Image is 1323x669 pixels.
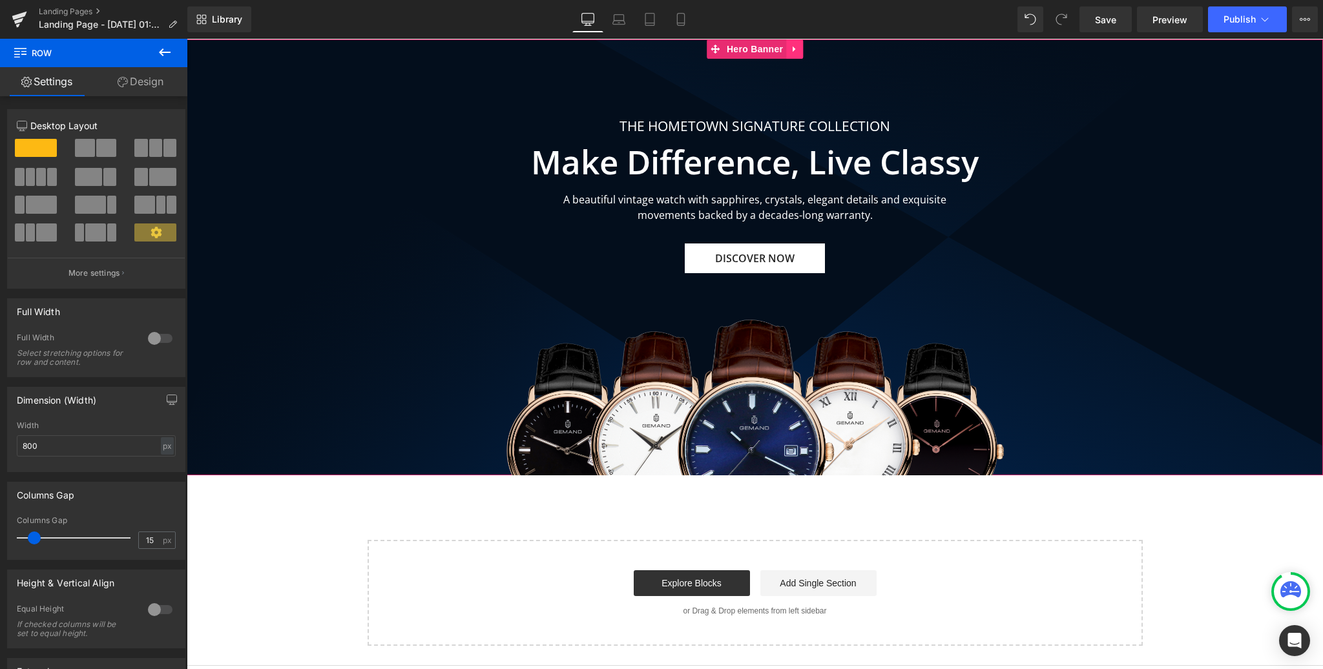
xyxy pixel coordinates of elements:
[17,421,176,430] div: Width
[17,435,176,457] input: auto
[528,212,608,227] span: DISCOVER NOW
[1292,6,1318,32] button: More
[8,258,185,288] button: More settings
[17,387,96,406] div: Dimension (Width)
[1017,6,1043,32] button: Undo
[94,67,187,96] a: Design
[17,620,133,638] div: If checked columns will be set to equal height.
[17,570,114,588] div: Height & Vertical Align
[599,1,616,20] a: Expand / Collapse
[161,437,174,455] div: px
[39,19,163,30] span: Landing Page - [DATE] 01:10:20
[17,516,176,525] div: Columns Gap
[665,6,696,32] a: Mobile
[1095,13,1116,26] span: Save
[68,267,120,279] p: More settings
[572,6,603,32] a: Desktop
[17,119,176,132] p: Desktop Layout
[447,531,563,557] a: Explore Blocks
[574,531,690,557] a: Add Single Section
[342,143,795,205] div: A beautiful vintage watch with sapphires, crystals, elegant details and exquisite movements backe...
[17,349,133,367] div: Select stretching options for row and content.
[498,205,638,234] a: DISCOVER NOW
[13,39,142,67] span: Row
[634,6,665,32] a: Tablet
[1152,13,1187,26] span: Preview
[187,6,251,32] a: New Library
[1208,6,1287,32] button: Publish
[537,1,599,20] span: Hero Banner
[212,14,242,25] span: Library
[1224,14,1256,25] span: Publish
[17,333,135,346] div: Full Width
[17,299,60,317] div: Full Width
[1137,6,1203,32] a: Preview
[603,6,634,32] a: Laptop
[342,77,795,98] div: THE HOMETOWN SIGNATURE COLLECTION
[202,568,935,577] p: or Drag & Drop elements from left sidebar
[39,6,187,17] a: Landing Pages
[17,482,74,500] div: Columns Gap
[17,604,135,617] div: Equal Height
[1048,6,1074,32] button: Redo
[1279,625,1310,656] div: Open Intercom Messenger
[342,103,795,143] h2: Make Difference, Live Classy
[163,536,174,544] span: px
